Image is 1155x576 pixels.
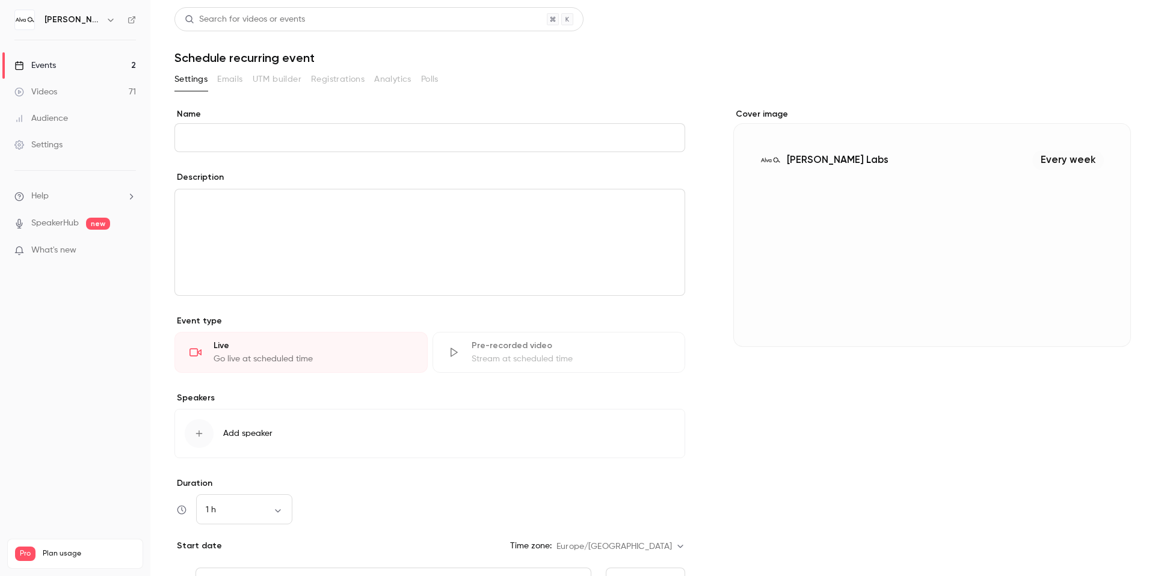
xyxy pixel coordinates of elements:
p: Start date [174,540,222,552]
h6: [PERSON_NAME] Labs [45,14,101,26]
span: UTM builder [253,73,301,86]
label: Name [174,108,685,120]
span: Help [31,190,49,203]
span: What's new [31,244,76,257]
label: Cover image [733,108,1131,120]
div: Settings [14,139,63,151]
div: Live [214,340,413,352]
div: editor [175,189,685,295]
h1: Schedule recurring event [174,51,1131,65]
div: LiveGo live at scheduled time [174,332,428,373]
span: Plan usage [43,549,135,559]
button: Add speaker [174,409,685,458]
p: Speakers [174,392,685,404]
span: Pro [15,547,35,561]
div: Pre-recorded videoStream at scheduled time [433,332,686,373]
div: Videos [14,86,57,98]
span: Emails [217,73,242,86]
span: Registrations [311,73,365,86]
div: Events [14,60,56,72]
div: Search for videos or events [185,13,305,26]
iframe: Noticeable Trigger [122,245,136,256]
div: 1 h [196,504,292,516]
p: Time zone: [510,540,552,552]
section: Cover image [733,108,1131,347]
div: Go live at scheduled time [214,353,413,365]
a: SpeakerHub [31,217,79,230]
li: help-dropdown-opener [14,190,136,203]
div: Pre-recorded video [472,340,671,352]
span: Polls [421,73,439,86]
label: Duration [174,477,685,489]
section: description [174,189,685,296]
div: Europe/[GEOGRAPHIC_DATA] [556,541,685,553]
label: Description [174,171,224,183]
span: Analytics [374,73,411,86]
span: Add speaker [223,427,273,440]
button: Settings [174,70,208,89]
div: Audience [14,112,68,124]
img: Alva Labs [15,10,34,29]
p: Event type [174,315,685,327]
span: new [86,218,110,230]
div: Stream at scheduled time [472,353,671,365]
